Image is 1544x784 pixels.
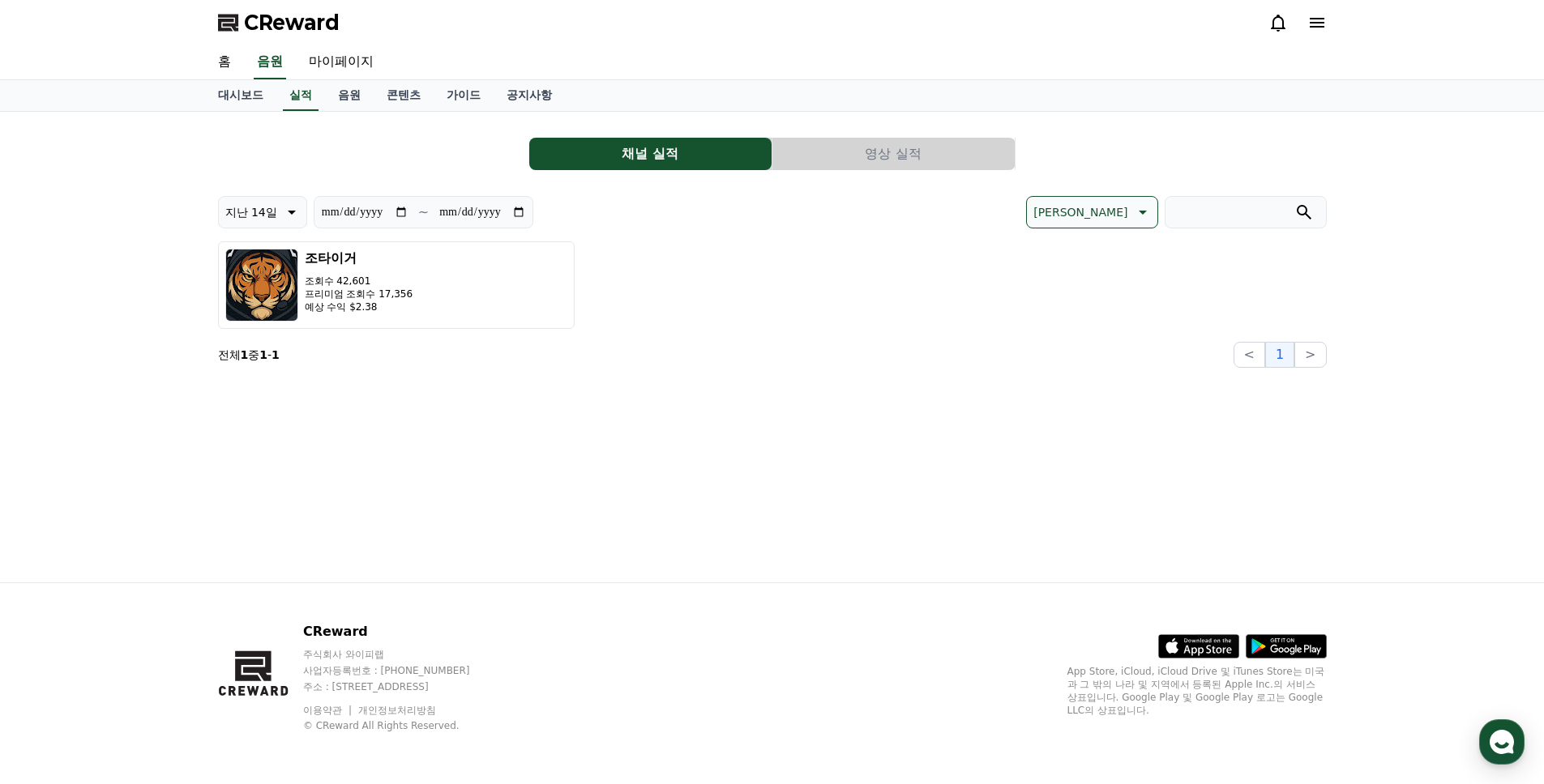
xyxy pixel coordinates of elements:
p: 주소 : [STREET_ADDRESS] [303,680,501,693]
p: © CReward All Rights Reserved. [303,719,501,732]
button: 채널 실적 [529,138,772,170]
a: 대시보드 [205,80,276,111]
a: 가이드 [434,80,494,111]
button: 영상 실적 [772,138,1015,170]
a: 이용약관 [303,705,354,716]
p: 프리미엄 조회수 17,356 [305,288,413,300]
span: CReward [244,10,340,36]
button: > [1294,342,1326,368]
p: 예상 수익 $2.38 [305,300,413,313]
strong: 1 [272,348,280,361]
a: 홈 [205,45,244,79]
strong: 1 [259,348,267,361]
p: 지난 14일 [225,201,277,224]
span: 대화 [148,539,168,552]
a: 공지사항 [494,80,565,111]
button: 지난 14일 [218,196,307,228]
a: 음원 [325,80,374,111]
p: ~ [418,202,429,222]
p: 사업자등록번호 : [PHONE_NUMBER] [303,664,501,677]
span: 설정 [250,538,270,551]
img: 조타이거 [225,249,298,322]
a: CReward [218,10,340,36]
a: 실적 [283,80,319,111]
p: 조회수 42,601 [305,275,413,288]
button: 1 [1265,342,1294,368]
p: App Store, iCloud, iCloud Drive 및 iTunes Store는 미국과 그 밖의 나라 및 지역에서 등록된 Apple Inc.의 서비스 상표입니다. Goo... [1067,665,1327,717]
button: < [1234,342,1265,368]
a: 홈 [5,513,107,554]
a: 설정 [209,513,311,554]
a: 마이페이지 [296,45,387,79]
h3: 조타이거 [305,249,413,268]
strong: 1 [241,348,249,361]
a: 영상 실적 [772,138,1016,170]
p: CReward [303,622,501,641]
span: 홈 [51,538,61,551]
button: [PERSON_NAME] [1026,196,1157,228]
p: 주식회사 와이피랩 [303,648,501,661]
a: 콘텐츠 [374,80,434,111]
a: 대화 [107,513,209,554]
p: 전체 중 - [218,347,280,363]
a: 음원 [254,45,286,79]
p: [PERSON_NAME] [1033,201,1127,224]
a: 개인정보처리방침 [358,705,436,716]
button: 조타이거 조회수 42,601 프리미엄 조회수 17,356 예상 수익 $2.38 [218,241,575,329]
a: 채널 실적 [529,138,772,170]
